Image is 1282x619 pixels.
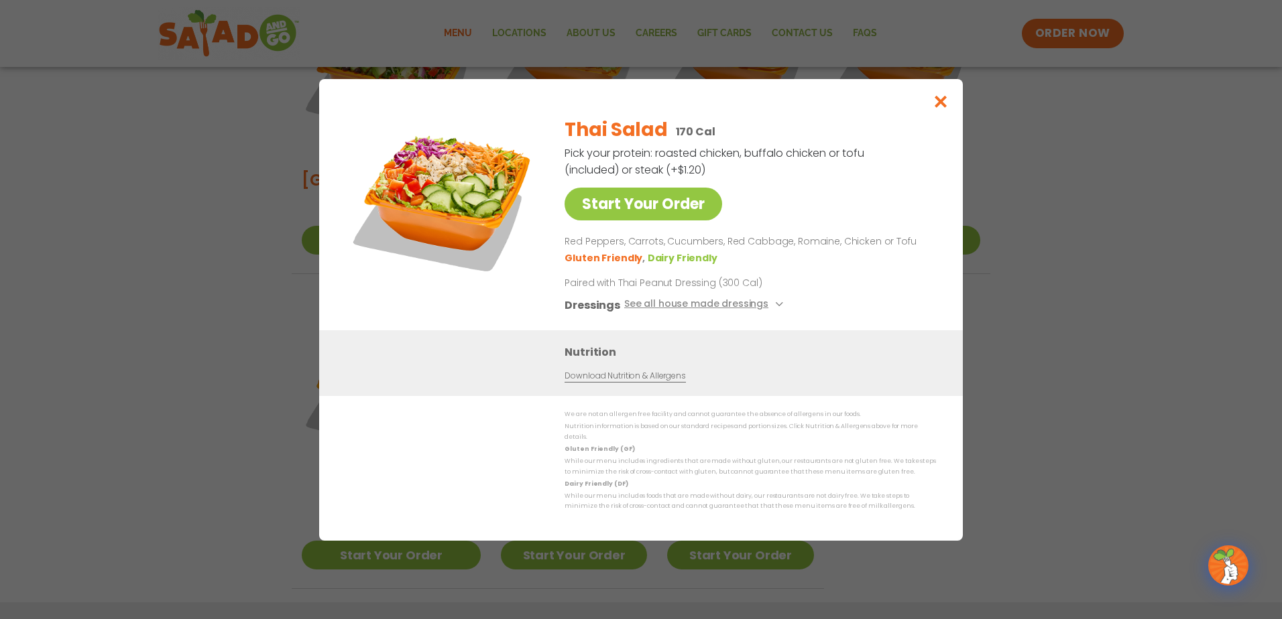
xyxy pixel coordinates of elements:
h3: Nutrition [565,343,943,360]
a: Download Nutrition & Allergens [565,369,685,382]
p: Paired with Thai Peanut Dressing (300 Cal) [565,275,813,289]
strong: Dairy Friendly (DF) [565,479,628,487]
p: Pick your protein: roasted chicken, buffalo chicken or tofu (included) or steak (+$1.20) [565,145,866,178]
h3: Dressings [565,296,620,313]
h2: Thai Salad [565,116,667,144]
p: Red Peppers, Carrots, Cucumbers, Red Cabbage, Romaine, Chicken or Tofu [565,234,931,250]
p: While our menu includes ingredients that are made without gluten, our restaurants are not gluten ... [565,456,936,477]
p: Nutrition information is based on our standard recipes and portion sizes. Click Nutrition & Aller... [565,421,936,442]
a: Start Your Order [565,188,722,220]
p: We are not an allergen free facility and cannot guarantee the absence of allergens in our foods. [565,409,936,419]
p: 170 Cal [676,123,715,140]
img: Featured product photo for Thai Salad [349,106,537,293]
li: Dairy Friendly [648,251,720,265]
strong: Gluten Friendly (GF) [565,445,634,453]
p: While our menu includes foods that are made without dairy, our restaurants are not dairy free. We... [565,491,936,512]
li: Gluten Friendly [565,251,647,265]
button: Close modal [919,79,963,124]
img: wpChatIcon [1210,547,1247,584]
button: See all house made dressings [624,296,787,313]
